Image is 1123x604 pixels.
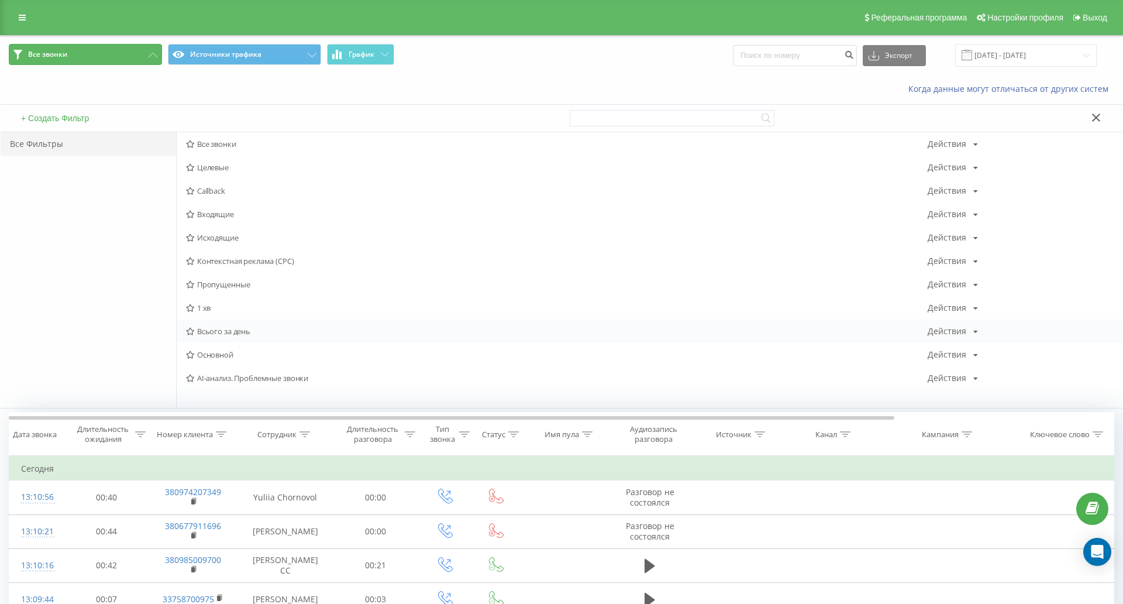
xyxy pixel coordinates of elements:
div: Номер клиента [157,430,213,440]
div: Действия [928,257,966,265]
div: Источник [716,430,752,440]
button: Все звонки [9,44,162,65]
div: Действия [928,351,966,359]
span: Выход [1083,13,1107,22]
span: Все звонки [28,50,67,59]
span: Callback [186,187,928,195]
td: Yuliia Chornovol [237,481,333,514]
div: Имя пула [545,430,579,440]
div: Действия [928,210,966,218]
div: Длительность разговора [343,424,402,444]
span: Контекстная реклама (CPC) [186,257,928,265]
span: Пропущенные [186,280,928,289]
td: Сегодня [9,457,1114,481]
button: Источники трафика [168,44,321,65]
div: Действия [928,304,966,312]
div: Действия [928,234,966,242]
button: Экспорт [863,45,926,66]
div: 13:10:56 [21,486,52,509]
td: 00:42 [64,548,149,582]
button: + Создать Фильтр [18,113,92,123]
span: Основной [186,351,928,359]
input: Поиск по номеру [733,45,857,66]
div: Действия [928,374,966,382]
a: Когда данные могут отличаться от других систем [908,83,1114,94]
td: [PERSON_NAME] CC [237,548,333,582]
div: Действия [928,187,966,195]
span: AI-анализ. Проблемные звонки [186,374,928,382]
div: Тип звонка [429,424,456,444]
div: Действия [928,280,966,289]
div: Open Intercom Messenger [1083,538,1111,566]
div: Действия [928,327,966,335]
a: 380677911696 [165,520,221,531]
div: Канал [815,430,837,440]
span: Исходящие [186,234,928,242]
span: 1 хв [186,304,928,312]
button: Закрыть [1088,112,1105,125]
span: Входящие [186,210,928,218]
a: 380974207349 [165,486,221,497]
td: 00:00 [333,481,418,514]
span: Целевые [186,163,928,171]
div: Дата звонка [13,430,57,440]
div: Ключевое слово [1030,430,1090,440]
span: Всього за день [186,327,928,335]
div: 13:10:21 [21,520,52,543]
td: 00:00 [333,514,418,548]
span: График [349,50,374,59]
button: График [327,44,394,65]
div: Аудиозапись разговора [619,424,688,444]
span: Разговор не состоялся [626,486,674,508]
div: Сотрудник [257,430,297,440]
span: Настройки профиля [987,13,1063,22]
td: 00:40 [64,481,149,514]
div: Действия [928,163,966,171]
div: Действия [928,140,966,148]
span: Разговор не состоялся [626,520,674,542]
a: 380985009700 [165,554,221,565]
div: Статус [482,430,505,440]
div: Все Фильтры [1,132,176,156]
td: [PERSON_NAME] [237,514,333,548]
span: Все звонки [186,140,928,148]
div: Кампания [922,430,959,440]
div: Длительность ожидания [74,424,133,444]
td: 00:21 [333,548,418,582]
td: 00:44 [64,514,149,548]
span: Реферальная программа [871,13,967,22]
div: 13:10:16 [21,554,52,577]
